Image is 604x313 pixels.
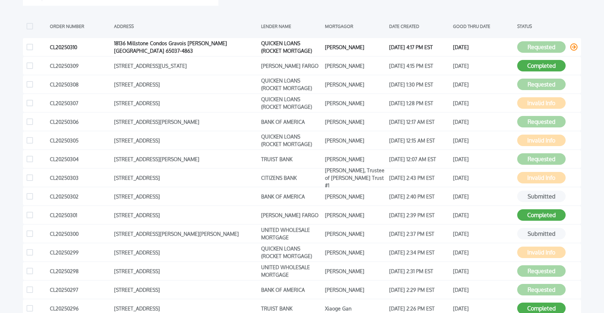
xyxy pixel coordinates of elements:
div: [DATE] 12:07 AM EST [389,154,450,164]
div: MORTGAGOR [325,21,386,32]
div: ORDER NUMBER [50,21,110,32]
button: Requested [517,153,566,165]
div: [PERSON_NAME] [325,210,386,220]
div: [DATE] 1:28 PM EST [389,98,450,108]
button: Invalid Info [517,97,566,109]
div: CL20250301 [50,210,110,220]
div: [DATE] [453,135,514,146]
div: [DATE] [453,210,514,220]
div: [PERSON_NAME] [325,42,386,52]
div: [PERSON_NAME] [325,98,386,108]
div: CL20250304 [50,154,110,164]
button: Completed [517,209,566,221]
div: [DATE] [453,228,514,239]
div: CL20250308 [50,79,110,90]
div: [STREET_ADDRESS] [114,210,258,220]
div: [PERSON_NAME] FARGO [261,60,322,71]
div: CL20250297 [50,284,110,295]
div: BANK OF AMERICA [261,116,322,127]
div: [STREET_ADDRESS] [114,266,258,276]
div: [PERSON_NAME] [325,60,386,71]
div: [PERSON_NAME] [325,154,386,164]
div: UNITED WHOLESALE MORTGAGE [261,228,322,239]
button: Invalid Info [517,135,566,146]
div: [DATE] [453,247,514,258]
div: [DATE] [453,116,514,127]
div: ADDRESS [114,21,258,32]
div: [STREET_ADDRESS] [114,79,258,90]
div: [STREET_ADDRESS] [114,135,258,146]
div: [DATE] 4:17 PM EST [389,42,450,52]
div: [DATE] 2:43 PM EST [389,172,450,183]
div: [STREET_ADDRESS][PERSON_NAME][PERSON_NAME] [114,228,258,239]
div: CL20250309 [50,60,110,71]
div: [DATE] 2:31 PM EST [389,266,450,276]
div: [PERSON_NAME] [325,191,386,202]
div: [DATE] [453,284,514,295]
div: [STREET_ADDRESS] [114,191,258,202]
div: [PERSON_NAME] [325,135,386,146]
div: [DATE] 4:15 PM EST [389,60,450,71]
div: QUICKEN LOANS (ROCKET MORTGAGE) [261,247,322,258]
div: CL20250303 [50,172,110,183]
div: [STREET_ADDRESS] [114,98,258,108]
button: Requested [517,41,566,53]
div: [DATE] 2:34 PM EST [389,247,450,258]
div: [PERSON_NAME] [325,228,386,239]
div: [DATE] [453,79,514,90]
div: BANK OF AMERICA [261,191,322,202]
button: Requested [517,79,566,90]
div: [PERSON_NAME] [325,247,386,258]
div: UNITED WHOLESALE MORTGAGE [261,266,322,276]
div: [STREET_ADDRESS][PERSON_NAME] [114,154,258,164]
div: BANK OF AMERICA [261,284,322,295]
button: Submitted [517,191,566,202]
div: [PERSON_NAME] [325,266,386,276]
div: CL20250300 [50,228,110,239]
div: CITIZENS BANK [261,172,322,183]
div: [PERSON_NAME] [325,284,386,295]
div: 18136 Millstone Condos Gravois [PERSON_NAME] [GEOGRAPHIC_DATA] 65037-4863 [114,42,258,52]
div: CL20250299 [50,247,110,258]
div: [PERSON_NAME], Trustee of [PERSON_NAME] Trust #1 [325,172,386,183]
button: Requested [517,284,566,295]
button: Requested [517,116,566,127]
div: [STREET_ADDRESS] [114,284,258,295]
div: [DATE] 12:17 AM EST [389,116,450,127]
div: [DATE] 1:30 PM EST [389,79,450,90]
div: [STREET_ADDRESS] [114,247,258,258]
div: GOOD THRU DATE [453,21,514,32]
div: TRUIST BANK [261,154,322,164]
div: QUICKEN LOANS (ROCKET MORTGAGE) [261,42,322,52]
button: Submitted [517,228,566,239]
div: LENDER NAME [261,21,322,32]
div: [PERSON_NAME] FARGO [261,210,322,220]
div: CL20250307 [50,98,110,108]
div: DATE CREATED [389,21,450,32]
div: CL20250302 [50,191,110,202]
div: STATUS [517,21,578,32]
div: CL20250305 [50,135,110,146]
div: [DATE] [453,266,514,276]
button: Invalid Info [517,247,566,258]
div: [DATE] [453,60,514,71]
button: Completed [517,60,566,71]
div: [STREET_ADDRESS][PERSON_NAME] [114,116,258,127]
div: [DATE] [453,191,514,202]
div: [DATE] [453,42,514,52]
div: QUICKEN LOANS (ROCKET MORTGAGE) [261,135,322,146]
div: QUICKEN LOANS (ROCKET MORTGAGE) [261,98,322,108]
button: Requested [517,265,566,277]
div: [DATE] [453,98,514,108]
div: [PERSON_NAME] [325,79,386,90]
div: CL20250306 [50,116,110,127]
div: [STREET_ADDRESS][US_STATE] [114,60,258,71]
div: [STREET_ADDRESS] [114,172,258,183]
div: [DATE] 2:39 PM EST [389,210,450,220]
div: CL20250298 [50,266,110,276]
button: Invalid Info [517,172,566,183]
div: QUICKEN LOANS (ROCKET MORTGAGE) [261,79,322,90]
div: [DATE] [453,172,514,183]
div: [PERSON_NAME] [325,116,386,127]
div: [DATE] 2:37 PM EST [389,228,450,239]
